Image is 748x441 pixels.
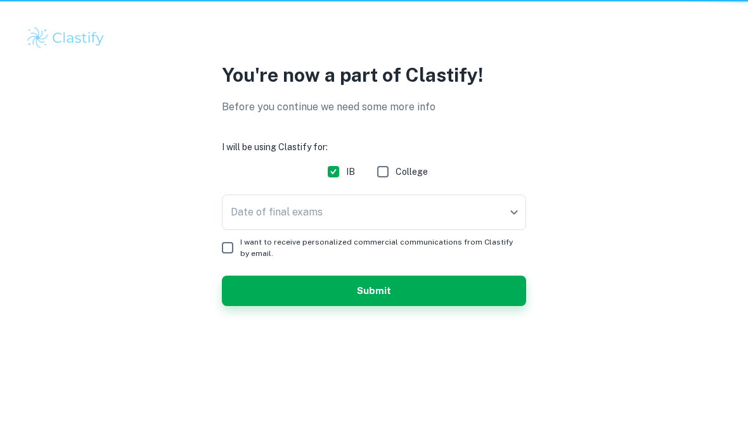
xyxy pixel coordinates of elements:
p: Before you continue we need some more info [222,99,526,115]
span: I want to receive personalized commercial communications from Clastify by email. [240,236,516,259]
h6: I will be using Clastify for: [222,140,526,154]
a: Clastify logo [25,25,723,51]
p: You're now a part of Clastify! [222,61,526,89]
span: College [396,165,428,179]
button: Submit [222,276,526,306]
span: IB [346,165,355,179]
img: Clastify logo [25,25,106,51]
